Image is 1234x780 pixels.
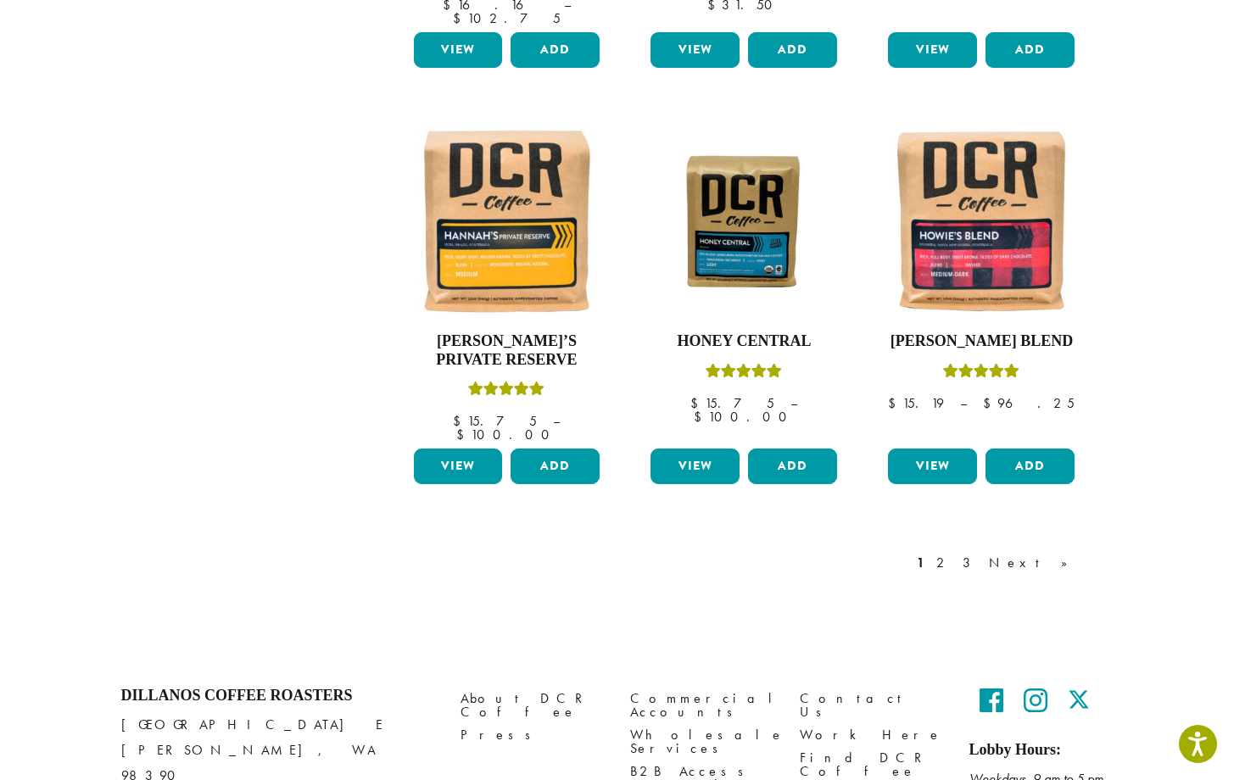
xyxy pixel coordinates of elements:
a: View [651,32,740,68]
span: $ [453,9,467,27]
div: Rated 5.00 out of 5 [706,361,782,387]
bdi: 100.00 [694,408,795,426]
span: – [960,394,967,412]
a: 1 [913,553,928,573]
a: Press [461,723,605,746]
bdi: 100.00 [456,426,557,443]
span: $ [983,394,997,412]
a: About DCR Coffee [461,687,605,723]
h4: [PERSON_NAME] Blend [884,332,1079,351]
button: Add [986,448,1075,484]
img: Hannahs-Private-Reserve-12oz-300x300.jpg [409,124,604,319]
span: $ [453,412,467,430]
button: Add [748,448,837,484]
h4: Honey Central [646,332,841,351]
span: $ [690,394,705,412]
a: Next » [986,553,1083,573]
bdi: 96.25 [983,394,1075,412]
a: 2 [933,553,954,573]
bdi: 15.19 [888,394,944,412]
button: Add [511,32,600,68]
button: Add [748,32,837,68]
bdi: 102.75 [453,9,561,27]
bdi: 15.75 [453,412,537,430]
span: $ [888,394,902,412]
a: Commercial Accounts [630,687,774,723]
span: – [790,394,797,412]
h4: Dillanos Coffee Roasters [121,687,435,705]
a: Honey CentralRated 5.00 out of 5 [646,124,841,442]
a: View [888,32,977,68]
div: Rated 4.67 out of 5 [943,361,1019,387]
a: Contact Us [800,687,944,723]
a: View [414,32,503,68]
img: Honey-Central-stock-image-fix-1200-x-900.png [646,148,841,294]
span: $ [694,408,708,426]
a: [PERSON_NAME] BlendRated 4.67 out of 5 [884,124,1079,442]
div: Rated 5.00 out of 5 [468,379,544,404]
a: View [888,448,977,484]
a: Work Here [800,723,944,746]
h5: Lobby Hours: [969,741,1114,760]
a: 3 [959,553,980,573]
button: Add [986,32,1075,68]
span: $ [456,426,471,443]
a: View [651,448,740,484]
img: Howies-Blend-12oz-300x300.jpg [884,124,1079,319]
button: Add [511,448,600,484]
a: Wholesale Services [630,723,774,760]
a: [PERSON_NAME]’s Private ReserveRated 5.00 out of 5 [410,124,605,442]
h4: [PERSON_NAME]’s Private Reserve [410,332,605,369]
bdi: 15.75 [690,394,774,412]
span: – [553,412,560,430]
a: View [414,448,503,484]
